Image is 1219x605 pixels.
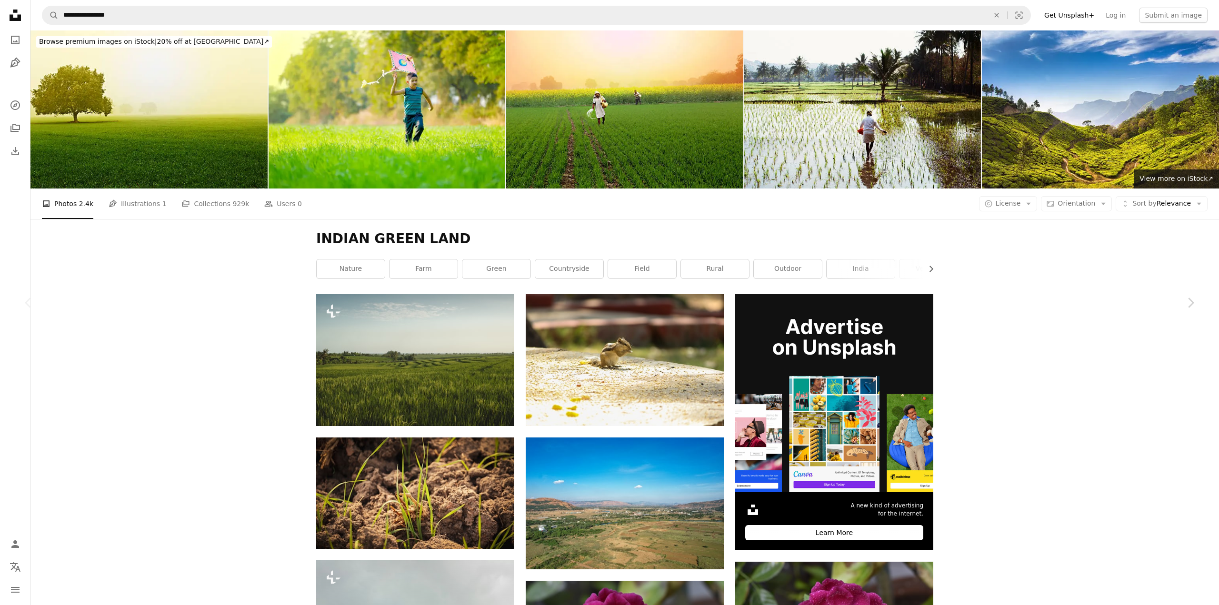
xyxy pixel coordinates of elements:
a: Collections [6,119,25,138]
img: file-1631306537910-2580a29a3cfcimage [745,502,760,517]
span: Browse premium images on iStock | [39,38,157,45]
a: Log in / Sign up [6,535,25,554]
a: A panoramic view of a landscape under a blue sky. [526,499,724,507]
img: Tea Plantations [982,30,1219,188]
a: Illustrations 1 [109,188,166,219]
span: 1 [162,198,167,209]
img: file-1636576776643-80d394b7be57image [735,294,933,492]
img: Wheat Field During Sunrise HDR Image [30,30,268,188]
a: Log in [1100,8,1131,23]
a: A large field of green grass under a blue sky [316,356,514,364]
a: Browse premium images on iStock|20% off at [GEOGRAPHIC_DATA]↗ [30,30,278,53]
a: Next [1162,257,1219,348]
img: A panoramic view of a landscape under a blue sky. [526,437,724,569]
a: india [827,259,895,278]
span: 929k [232,198,249,209]
a: Photos [6,30,25,50]
a: vegetation [899,259,968,278]
a: Illustrations [6,53,25,72]
span: Orientation [1058,199,1095,207]
a: Download History [6,141,25,160]
a: field [608,259,676,278]
a: Explore [6,96,25,115]
button: Orientation [1041,196,1112,211]
button: scroll list to the right [922,259,933,278]
button: Submit an image [1139,8,1208,23]
a: Get Unsplash+ [1039,8,1100,23]
span: Relevance [1132,199,1191,208]
div: 20% off at [GEOGRAPHIC_DATA] ↗ [36,36,272,48]
a: View more on iStock↗ [1134,169,1219,188]
a: green [462,259,530,278]
img: A large field of green grass under a blue sky [316,294,514,426]
form: Find visuals sitewide [42,6,1031,25]
span: A new kind of advertising for the internet. [850,502,923,518]
a: Collections 929k [181,188,249,219]
a: rural [681,259,749,278]
span: Sort by [1132,199,1156,207]
a: nature [317,259,385,278]
div: Learn More [745,525,923,540]
img: a close-up of some dirt [316,437,514,549]
button: Clear [986,6,1007,24]
span: 0 [298,198,302,209]
a: A new kind of advertisingfor the internet.Learn More [735,294,933,551]
a: farm [390,259,458,278]
button: Sort byRelevance [1116,196,1208,211]
button: Menu [6,580,25,599]
button: Search Unsplash [42,6,59,24]
a: a close-up of some dirt [316,488,514,497]
button: Visual search [1008,6,1030,24]
img: Farmer Spreading fertilizer in the Field wheat [506,30,743,188]
button: License [979,196,1038,211]
a: Users 0 [264,188,302,219]
a: a small bird sitting on top of a cement slab [526,356,724,364]
img: a small bird sitting on top of a cement slab [526,294,724,426]
button: Language [6,557,25,576]
h1: INDIAN GREEN LAND [316,230,933,248]
a: countryside [535,259,603,278]
span: View more on iStock ↗ [1139,175,1213,182]
a: outdoor [754,259,822,278]
img: Woman working on the rice field [744,30,981,188]
span: License [996,199,1021,207]
img: indian child playing with kite [269,30,506,188]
